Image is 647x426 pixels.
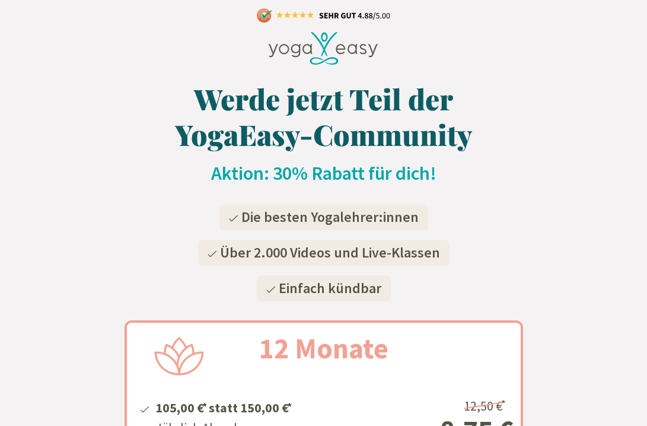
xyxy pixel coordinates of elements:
[464,398,508,414] span: 12,50 €
[279,279,381,297] span: Einfach kündbar
[154,396,294,418] li: 105,00 € statt 150,00 €
[125,81,523,152] h1: Werde jetzt Teil der YogaEasy-Community
[220,243,440,262] span: Über 2.000 Videos und Live-Klassen
[241,208,419,226] span: Die besten Yogalehrer:innen
[231,327,417,370] h2: 12 Monate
